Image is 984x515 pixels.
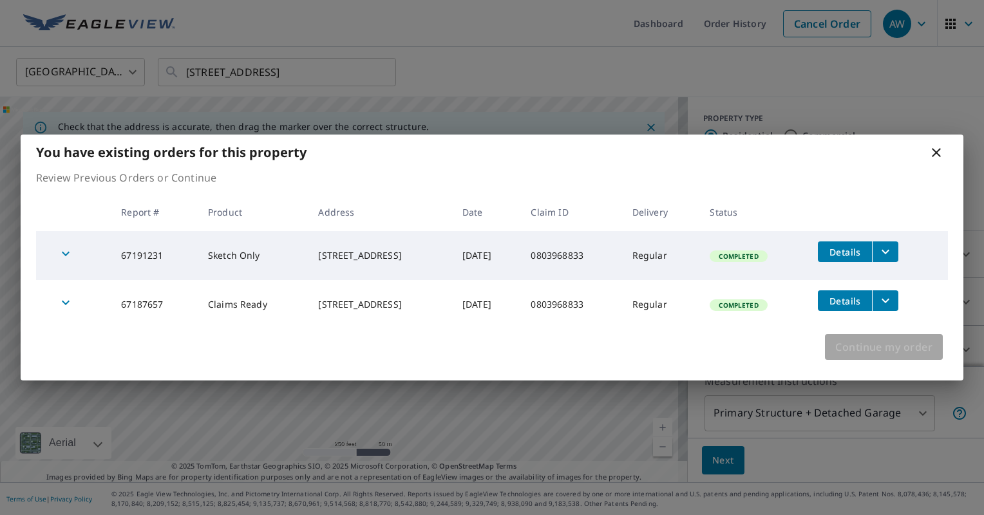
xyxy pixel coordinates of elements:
[198,280,308,329] td: Claims Ready
[699,193,808,231] th: Status
[111,231,198,280] td: 67191231
[818,241,872,262] button: detailsBtn-67191231
[872,241,898,262] button: filesDropdownBtn-67191231
[520,231,621,280] td: 0803968833
[36,144,307,161] b: You have existing orders for this property
[711,252,766,261] span: Completed
[711,301,766,310] span: Completed
[622,231,700,280] td: Regular
[872,290,898,311] button: filesDropdownBtn-67187657
[622,280,700,329] td: Regular
[111,193,198,231] th: Report #
[452,280,521,329] td: [DATE]
[520,280,621,329] td: 0803968833
[826,246,864,258] span: Details
[36,170,948,185] p: Review Previous Orders or Continue
[198,231,308,280] td: Sketch Only
[452,193,521,231] th: Date
[818,290,872,311] button: detailsBtn-67187657
[825,334,943,360] button: Continue my order
[835,338,932,356] span: Continue my order
[198,193,308,231] th: Product
[318,249,442,262] div: [STREET_ADDRESS]
[111,280,198,329] td: 67187657
[308,193,452,231] th: Address
[452,231,521,280] td: [DATE]
[318,298,442,311] div: [STREET_ADDRESS]
[622,193,700,231] th: Delivery
[826,295,864,307] span: Details
[520,193,621,231] th: Claim ID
